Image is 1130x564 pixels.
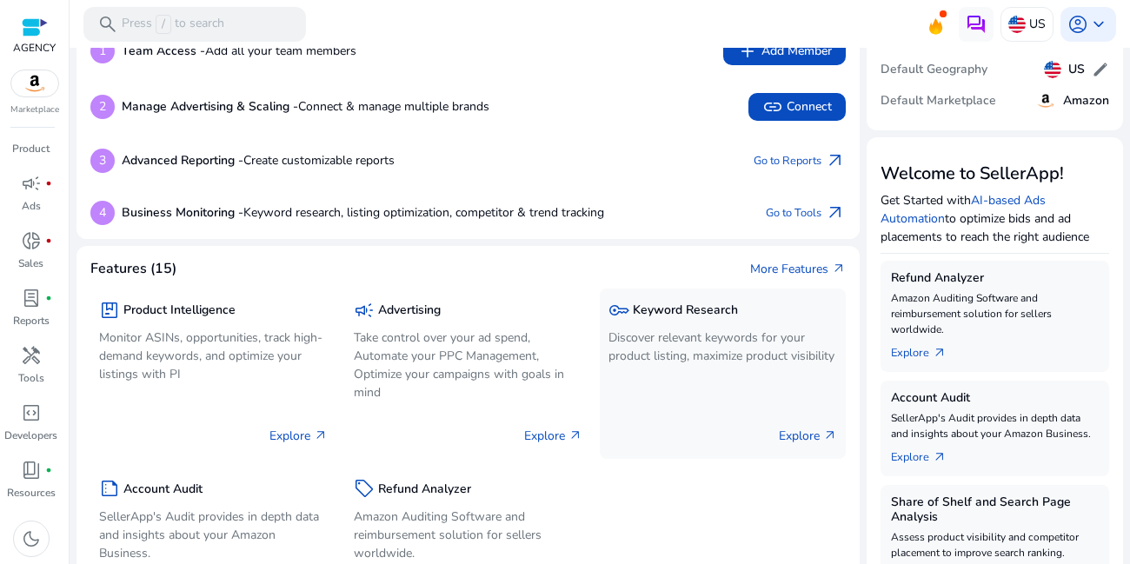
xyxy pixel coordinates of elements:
span: handyman [21,345,42,366]
p: Explore [779,427,837,445]
img: us.svg [1008,16,1026,33]
img: amazon.svg [11,70,58,96]
h5: Refund Analyzer [891,271,1099,286]
h3: Welcome to SellerApp! [881,163,1109,184]
span: account_circle [1067,14,1088,35]
span: fiber_manual_record [45,467,52,474]
span: edit [1092,61,1109,78]
h5: Amazon [1063,94,1109,109]
span: campaign [21,173,42,194]
p: Developers [4,428,57,443]
button: addAdd Member [723,37,846,65]
p: Resources [7,485,56,501]
button: linkConnect [748,93,846,121]
span: fiber_manual_record [45,237,52,244]
a: Explorearrow_outward [891,441,960,466]
p: 2 [90,95,115,119]
span: code_blocks [21,402,42,423]
p: Marketplace [10,103,59,116]
h5: Default Marketplace [881,94,996,109]
p: Sales [18,255,43,271]
p: SellerApp's Audit provides in depth data and insights about your Amazon Business. [891,410,1099,441]
span: campaign [354,300,375,321]
span: search [97,14,118,35]
span: link [762,96,783,117]
h5: Account Audit [891,391,1099,406]
h5: Advertising [378,303,441,318]
span: keyboard_arrow_down [1088,14,1109,35]
span: arrow_outward [825,202,846,223]
p: SellerApp's Audit provides in depth data and insights about your Amazon Business. [99,508,328,562]
span: sell [354,478,375,499]
span: lab_profile [21,288,42,309]
p: AGENCY [13,40,56,56]
h5: Product Intelligence [123,303,236,318]
span: summarize [99,478,120,499]
p: Monitor ASINs, opportunities, track high-demand keywords, and optimize your listings with PI [99,328,328,383]
p: Connect & manage multiple brands [122,97,489,116]
p: Discover relevant keywords for your product listing, maximize product visibility [608,328,837,365]
p: Press to search [122,15,224,34]
p: Amazon Auditing Software and reimbursement solution for sellers worldwide. [354,508,582,562]
h5: Keyword Research [633,303,738,318]
h5: Default Geography [881,63,987,77]
p: Assess product visibility and competitor placement to improve search ranking. [891,529,1099,561]
span: Connect [762,96,832,117]
span: arrow_outward [933,346,947,360]
span: arrow_outward [314,428,328,442]
span: arrow_outward [933,450,947,464]
span: arrow_outward [568,428,582,442]
p: US [1029,9,1046,39]
p: Explore [269,427,328,445]
p: Create customizable reports [122,151,395,169]
a: More Featuresarrow_outward [750,260,846,278]
a: Go to Toolsarrow_outward [766,201,846,225]
span: arrow_outward [823,428,837,442]
p: 3 [90,149,115,173]
span: fiber_manual_record [45,180,52,187]
p: Explore [524,427,582,445]
p: Ads [22,198,41,214]
span: / [156,15,171,34]
span: fiber_manual_record [45,295,52,302]
span: add [737,41,758,62]
a: AI-based Ads Automation [881,192,1046,227]
b: Advanced Reporting - [122,152,243,169]
img: us.svg [1044,61,1061,78]
p: Product [12,141,50,156]
p: Take control over your ad spend, Automate your PPC Management, Optimize your campaigns with goals... [354,328,582,401]
span: arrow_outward [825,150,846,171]
span: Add Member [737,41,832,62]
img: amazon.svg [1035,90,1056,111]
p: Get Started with to optimize bids and ad placements to reach the right audience [881,191,1109,246]
p: Amazon Auditing Software and reimbursement solution for sellers worldwide. [891,290,1099,337]
span: donut_small [21,230,42,251]
span: dark_mode [21,528,42,549]
h5: US [1068,63,1085,77]
h4: Features (15) [90,261,176,277]
p: 4 [90,201,115,225]
b: Business Monitoring - [122,204,243,221]
span: package [99,300,120,321]
h5: Account Audit [123,482,203,497]
span: key [608,300,629,321]
h5: Refund Analyzer [378,482,471,497]
p: Keyword research, listing optimization, competitor & trend tracking [122,203,604,222]
h5: Share of Shelf and Search Page Analysis [891,495,1099,525]
span: book_4 [21,460,42,481]
span: arrow_outward [832,262,846,275]
a: Go to Reportsarrow_outward [754,149,846,173]
b: Manage Advertising & Scaling - [122,98,298,115]
p: Tools [18,370,44,386]
p: Reports [13,313,50,328]
a: Explorearrow_outward [891,337,960,362]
